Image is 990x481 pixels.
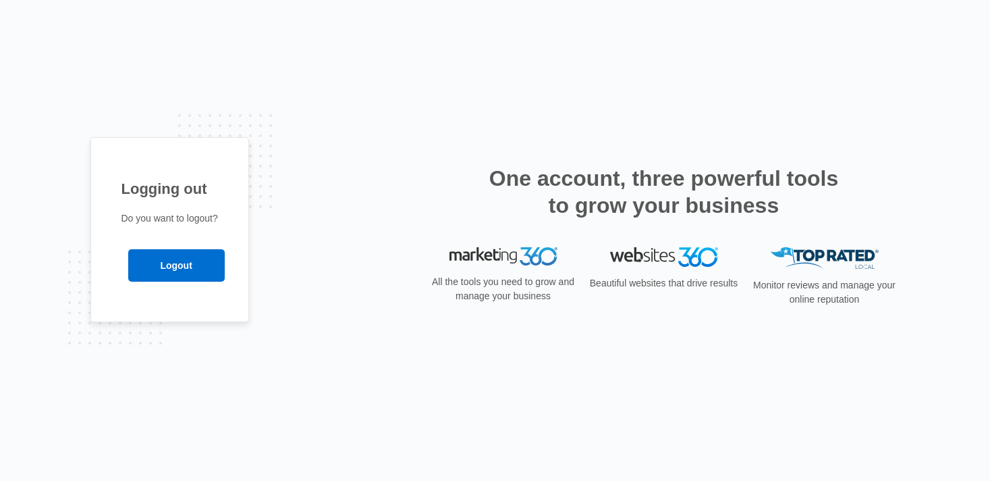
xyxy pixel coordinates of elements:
h2: One account, three powerful tools to grow your business [485,165,843,219]
p: All the tools you need to grow and manage your business [428,275,579,303]
input: Logout [128,249,225,282]
img: Top Rated Local [771,247,879,270]
img: Websites 360 [610,247,718,267]
p: Beautiful websites that drive results [588,276,740,290]
p: Monitor reviews and manage your online reputation [749,278,900,307]
h1: Logging out [121,178,218,200]
img: Marketing 360 [449,247,557,266]
p: Do you want to logout? [121,211,218,226]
